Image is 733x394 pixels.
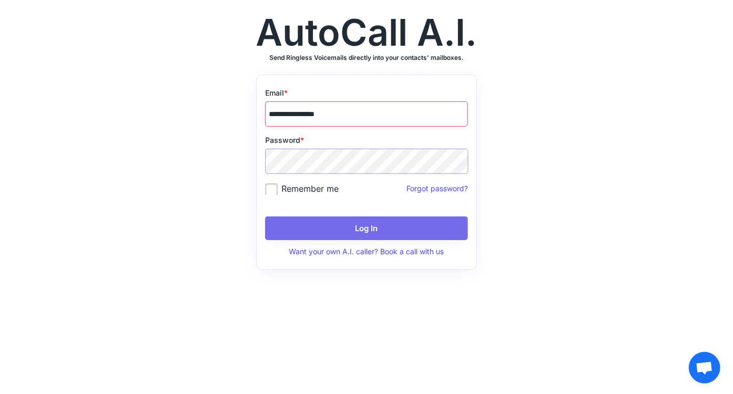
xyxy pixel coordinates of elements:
a: Open chat [689,352,720,383]
a: privacy [351,299,382,310]
div: Password [265,135,468,146]
button: Log In [265,216,468,240]
div: AutoCall A.I. [256,14,477,51]
a: terms [351,310,382,322]
label: Remember me [265,183,339,194]
h3: Send Ringless Voicemails directly into your contacts' mailboxes. [269,54,464,62]
div: Want your own A.I. caller? Book a call with us [265,246,468,257]
div: Forgot password? [339,183,468,194]
div: Email [265,88,468,98]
